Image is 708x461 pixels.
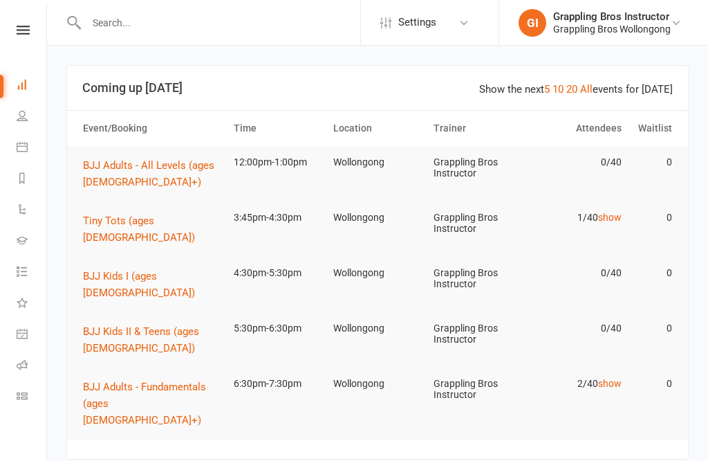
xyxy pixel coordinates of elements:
[528,201,628,234] td: 1/40
[83,215,195,244] span: Tiny Tots (ages [DEMOGRAPHIC_DATA])
[552,83,563,96] a: 10
[227,111,328,146] th: Time
[327,257,427,289] td: Wollongong
[327,146,427,179] td: Wollongong
[83,270,195,299] span: BJJ Kids I (ages [DEMOGRAPHIC_DATA])
[580,83,593,96] a: All
[83,159,214,188] span: BJJ Adults - All Levels (ages [DEMOGRAPHIC_DATA]+)
[628,146,678,179] td: 0
[519,9,546,37] div: GI
[17,133,48,164] a: Calendar
[628,257,678,289] td: 0
[227,257,328,289] td: 4:30pm-5:30pm
[528,257,628,289] td: 0/40
[83,213,221,246] button: Tiny Tots (ages [DEMOGRAPHIC_DATA])
[17,382,48,413] a: Class kiosk mode
[83,379,221,428] button: BJJ Adults - Fundamentals (ages [DEMOGRAPHIC_DATA]+)
[479,81,673,98] div: Show the next events for [DATE]
[227,368,328,400] td: 6:30pm-7:30pm
[17,289,48,320] a: What's New
[628,111,678,146] th: Waitlist
[83,323,221,356] button: BJJ Kids II & Teens (ages [DEMOGRAPHIC_DATA])
[528,312,628,345] td: 0/40
[528,146,628,179] td: 0/40
[553,10,671,23] div: Grappling Bros Instructor
[628,312,678,345] td: 0
[17,164,48,195] a: Reports
[327,201,427,234] td: Wollongong
[327,111,427,146] th: Location
[566,83,577,96] a: 20
[427,257,528,300] td: Grappling Bros Instructor
[427,201,528,245] td: Grappling Bros Instructor
[427,111,528,146] th: Trainer
[82,81,673,95] h3: Coming up [DATE]
[83,268,221,301] button: BJJ Kids I (ages [DEMOGRAPHIC_DATA])
[544,83,550,96] a: 5
[17,71,48,102] a: Dashboard
[427,146,528,190] td: Grappling Bros Instructor
[598,378,622,389] a: show
[553,23,671,35] div: Grappling Bros Wollongong
[628,201,678,234] td: 0
[17,351,48,382] a: Roll call kiosk mode
[83,325,199,354] span: BJJ Kids II & Teens (ages [DEMOGRAPHIC_DATA])
[227,312,328,345] td: 5:30pm-6:30pm
[83,157,221,190] button: BJJ Adults - All Levels (ages [DEMOGRAPHIC_DATA]+)
[77,111,227,146] th: Event/Booking
[82,13,360,33] input: Search...
[528,111,628,146] th: Attendees
[528,368,628,400] td: 2/40
[327,312,427,345] td: Wollongong
[398,7,436,38] span: Settings
[598,212,622,223] a: show
[628,368,678,400] td: 0
[327,368,427,400] td: Wollongong
[427,368,528,411] td: Grappling Bros Instructor
[427,312,528,356] td: Grappling Bros Instructor
[227,201,328,234] td: 3:45pm-4:30pm
[17,102,48,133] a: People
[83,381,206,426] span: BJJ Adults - Fundamentals (ages [DEMOGRAPHIC_DATA]+)
[17,320,48,351] a: General attendance kiosk mode
[227,146,328,179] td: 12:00pm-1:00pm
